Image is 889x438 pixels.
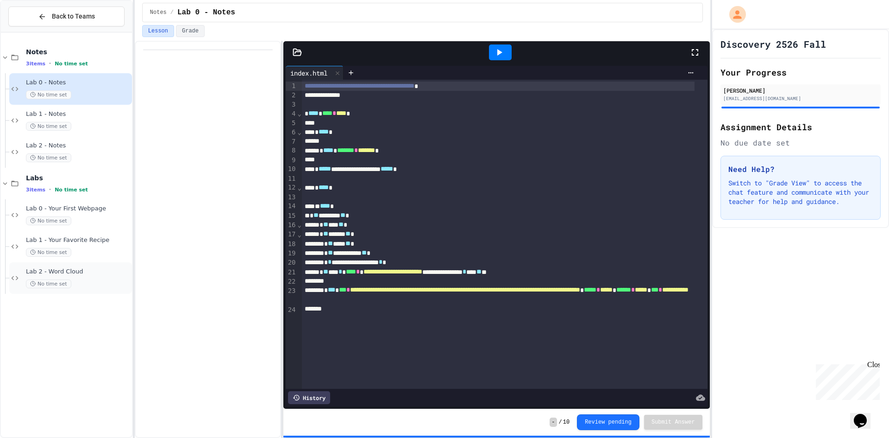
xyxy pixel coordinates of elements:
[286,268,297,277] div: 21
[651,419,695,426] span: Submit Answer
[286,286,297,305] div: 23
[26,205,130,213] span: Lab 0 - Your First Webpage
[286,146,297,155] div: 8
[720,137,881,148] div: No due date set
[286,193,297,202] div: 13
[176,25,205,37] button: Grade
[26,61,45,67] span: 3 items
[286,82,297,91] div: 1
[55,61,88,67] span: No time set
[644,415,702,430] button: Submit Answer
[812,361,880,400] iframe: chat widget
[26,268,130,276] span: Lab 2 - Word Cloud
[26,48,130,56] span: Notes
[8,6,125,26] button: Back to Teams
[297,184,302,191] span: Fold line
[286,66,344,80] div: index.html
[177,7,235,18] span: Lab 0 - Notes
[286,249,297,258] div: 19
[297,110,302,117] span: Fold line
[728,164,873,175] h3: Need Help?
[286,221,297,230] div: 16
[26,153,71,162] span: No time set
[720,4,748,25] div: My Account
[49,186,51,193] span: •
[4,4,64,59] div: Chat with us now!Close
[720,121,881,133] h2: Assignment Details
[286,230,297,239] div: 17
[286,305,297,315] div: 24
[286,211,297,221] div: 15
[52,12,95,21] span: Back to Teams
[563,419,570,426] span: 10
[26,187,45,193] span: 3 items
[550,418,557,427] span: -
[286,109,297,119] div: 4
[286,100,297,109] div: 3
[26,122,71,131] span: No time set
[170,9,174,16] span: /
[26,110,130,118] span: Lab 1 - Notes
[297,128,302,136] span: Fold line
[26,216,71,225] span: No time set
[286,258,297,267] div: 20
[286,240,297,249] div: 18
[286,277,297,286] div: 22
[720,38,826,51] h1: Discovery 2526 Fall
[288,391,330,404] div: History
[26,90,71,99] span: No time set
[26,142,130,150] span: Lab 2 - Notes
[286,119,297,128] div: 5
[286,174,297,184] div: 11
[55,187,88,193] span: No time set
[286,128,297,137] div: 6
[286,156,297,165] div: 9
[720,66,881,79] h2: Your Progress
[26,174,130,182] span: Labs
[286,202,297,211] div: 14
[559,419,562,426] span: /
[286,165,297,174] div: 10
[723,86,878,95] div: [PERSON_NAME]
[49,60,51,67] span: •
[26,279,71,288] span: No time set
[286,68,332,78] div: index.html
[728,178,873,206] p: Switch to "Grade View" to access the chat feature and communicate with your teacher for help and ...
[723,95,878,102] div: [EMAIL_ADDRESS][DOMAIN_NAME]
[150,9,167,16] span: Notes
[26,79,130,87] span: Lab 0 - Notes
[286,91,297,100] div: 2
[297,221,302,229] span: Fold line
[286,183,297,192] div: 12
[297,231,302,238] span: Fold line
[577,414,639,430] button: Review pending
[850,401,880,429] iframe: chat widget
[26,236,130,244] span: Lab 1 - Your Favorite Recipe
[286,137,297,146] div: 7
[142,25,174,37] button: Lesson
[26,248,71,257] span: No time set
